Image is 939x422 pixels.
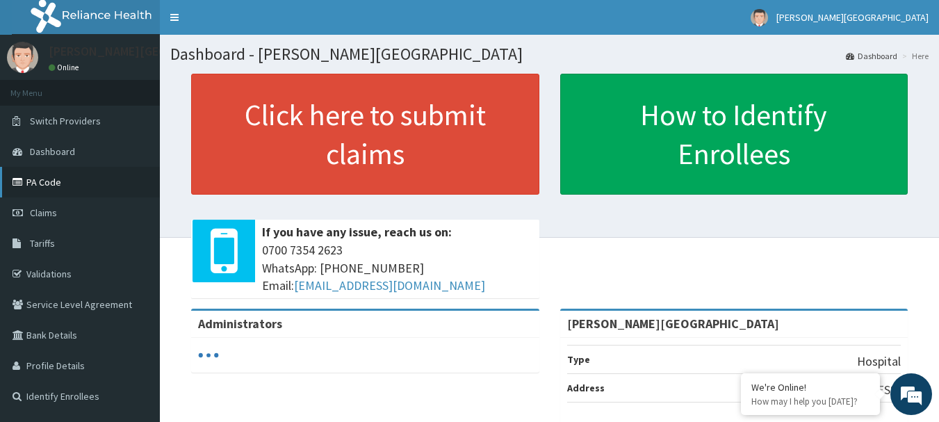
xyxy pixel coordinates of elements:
a: Click here to submit claims [191,74,539,195]
p: [PERSON_NAME][GEOGRAPHIC_DATA] [49,45,254,58]
h1: Dashboard - [PERSON_NAME][GEOGRAPHIC_DATA] [170,45,929,63]
svg: audio-loading [198,345,219,366]
div: We're Online! [751,381,869,393]
b: Administrators [198,316,282,332]
b: Type [567,353,590,366]
img: User Image [7,42,38,73]
a: Online [49,63,82,72]
span: Claims [30,206,57,219]
a: [EMAIL_ADDRESS][DOMAIN_NAME] [294,277,485,293]
span: Tariffs [30,237,55,250]
span: 0700 7354 2623 WhatsApp: [PHONE_NUMBER] Email: [262,241,532,295]
strong: [PERSON_NAME][GEOGRAPHIC_DATA] [567,316,779,332]
span: Switch Providers [30,115,101,127]
b: If you have any issue, reach us on: [262,224,452,240]
a: Dashboard [846,50,897,62]
p: How may I help you today? [751,396,869,407]
b: Address [567,382,605,394]
span: [PERSON_NAME][GEOGRAPHIC_DATA] [776,11,929,24]
img: User Image [751,9,768,26]
p: Hospital [857,352,901,371]
a: How to Identify Enrollees [560,74,908,195]
li: Here [899,50,929,62]
span: Dashboard [30,145,75,158]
